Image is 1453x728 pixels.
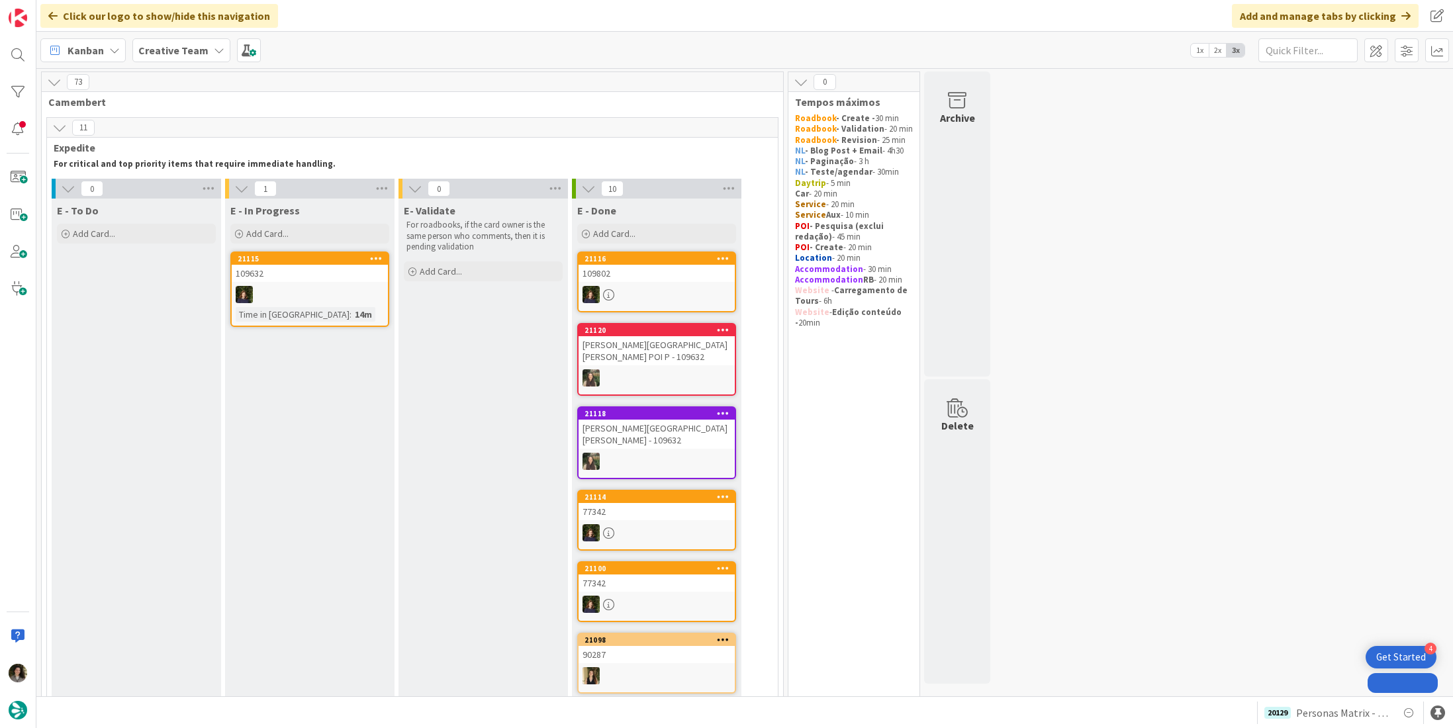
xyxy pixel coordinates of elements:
[805,156,854,167] strong: - Paginação
[585,564,735,573] div: 21100
[795,156,805,167] strong: NL
[579,253,735,282] div: 21116109802
[579,524,735,541] div: MC
[585,254,735,263] div: 21116
[826,209,841,220] strong: Aux
[232,253,388,282] div: 21115109632
[579,253,735,265] div: 21116
[406,220,560,252] p: For roadbooks, if the card owner is the same person who comments, then it is pending validation
[579,453,735,470] div: IG
[593,228,635,240] span: Add Card...
[795,221,913,243] p: - 45 min
[585,635,735,645] div: 21098
[579,596,735,613] div: MC
[577,251,736,312] a: 21116109802MC
[579,336,735,365] div: [PERSON_NAME][GEOGRAPHIC_DATA][PERSON_NAME] POI P - 109632
[232,286,388,303] div: MC
[795,252,832,263] strong: Location
[795,156,913,167] p: - 3 h
[583,596,600,613] img: MC
[795,123,836,134] strong: Roadbook
[1425,643,1436,655] div: 4
[805,145,882,156] strong: - Blog Post + Email
[583,667,600,684] img: SP
[795,177,826,189] strong: Daytrip
[232,253,388,265] div: 21115
[795,253,913,263] p: - 20 min
[836,134,877,146] strong: - Revision
[579,563,735,592] div: 2110077342
[579,324,735,336] div: 21120
[795,146,913,156] p: - 4h30
[9,701,27,719] img: avatar
[795,95,903,109] span: Tempos máximos
[795,113,913,124] p: 30 min
[795,199,826,210] strong: Service
[246,228,289,240] span: Add Card...
[1232,4,1419,28] div: Add and manage tabs by clicking
[72,120,95,136] span: 11
[805,166,872,177] strong: - Teste/agendar
[836,123,884,134] strong: - Validation
[54,158,336,169] strong: For critical and top priority items that require immediate handling.
[1209,44,1227,57] span: 2x
[941,418,974,433] div: Delete
[810,242,843,253] strong: - Create
[73,228,115,240] span: Add Card...
[579,408,735,420] div: 21118
[577,633,736,694] a: 2109890287SP
[230,251,389,327] a: 21115109632MCTime in [GEOGRAPHIC_DATA]:14m
[795,306,829,318] strong: Website
[577,204,616,217] span: E - Done
[579,491,735,503] div: 21114
[579,491,735,520] div: 2111477342
[68,42,104,58] span: Kanban
[81,181,103,197] span: 0
[795,285,829,296] strong: Website
[428,181,450,197] span: 0
[232,265,388,282] div: 109632
[795,166,805,177] strong: NL
[577,490,736,551] a: 2111477342MC
[9,9,27,27] img: Visit kanbanzone.com
[940,110,975,126] div: Archive
[404,204,455,217] span: E- Validate
[795,274,863,285] strong: Accommodation
[350,307,352,322] span: :
[795,189,913,199] p: - 20 min
[579,563,735,574] div: 21100
[138,44,209,57] b: Creative Team
[795,135,913,146] p: - 25 min
[583,524,600,541] img: MC
[795,167,913,177] p: - 30min
[795,285,910,306] strong: Carregamento de Tours
[1366,646,1436,668] div: Open Get Started checklist, remaining modules: 4
[48,95,767,109] span: Camembert
[67,74,89,90] span: 73
[795,220,886,242] strong: - Pesquisa (exclui redação)
[585,409,735,418] div: 21118
[238,254,388,263] div: 21115
[352,307,375,322] div: 14m
[1264,707,1291,719] div: 20129
[795,220,810,232] strong: POI
[795,113,836,124] strong: Roadbook
[795,285,913,307] p: - - 6h
[1227,44,1244,57] span: 3x
[795,242,810,253] strong: POI
[814,74,836,90] span: 0
[795,275,913,285] p: - 20 min
[577,561,736,622] a: 2110077342MC
[420,265,462,277] span: Add Card...
[579,634,735,663] div: 2109890287
[1191,44,1209,57] span: 1x
[579,420,735,449] div: [PERSON_NAME][GEOGRAPHIC_DATA][PERSON_NAME] - 109632
[795,264,913,275] p: - 30 min
[583,453,600,470] img: IG
[579,369,735,387] div: IG
[579,408,735,449] div: 21118[PERSON_NAME][GEOGRAPHIC_DATA][PERSON_NAME] - 109632
[579,574,735,592] div: 77342
[579,286,735,303] div: MC
[579,324,735,365] div: 21120[PERSON_NAME][GEOGRAPHIC_DATA][PERSON_NAME] POI P - 109632
[236,286,253,303] img: MC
